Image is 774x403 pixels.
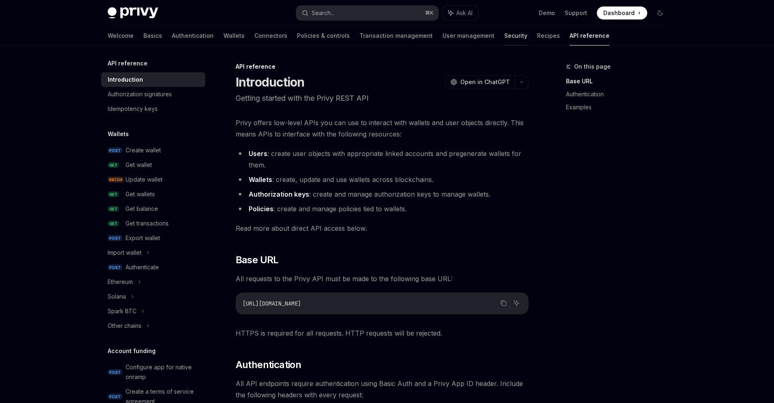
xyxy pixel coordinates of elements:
[108,75,143,84] div: Introduction
[126,145,161,155] div: Create wallet
[108,221,119,227] span: GET
[296,6,438,20] button: Search...⌘K
[539,9,555,17] a: Demo
[254,26,287,45] a: Connectors
[425,10,434,16] span: ⌘ K
[126,175,163,184] div: Update wallet
[108,369,122,375] span: POST
[101,216,205,231] a: GETGet transactions
[511,298,522,308] button: Ask AI
[108,7,158,19] img: dark logo
[603,9,635,17] span: Dashboard
[442,26,494,45] a: User management
[101,143,205,158] a: POSTCreate wallet
[565,9,587,17] a: Support
[108,26,134,45] a: Welcome
[108,248,141,258] div: Import wallet
[108,191,119,197] span: GET
[108,321,141,331] div: Other chains
[126,262,159,272] div: Authenticate
[108,292,126,301] div: Solana
[223,26,245,45] a: Wallets
[108,277,133,287] div: Ethereum
[498,298,509,308] button: Copy the contents from the code block
[570,26,609,45] a: API reference
[101,102,205,116] a: Idempotency keys
[243,300,301,307] span: [URL][DOMAIN_NAME]
[108,206,119,212] span: GET
[126,219,169,228] div: Get transactions
[597,6,647,19] a: Dashboard
[360,26,433,45] a: Transaction management
[101,187,205,201] a: GETGet wallets
[108,162,119,168] span: GET
[101,87,205,102] a: Authorization signatures
[108,147,122,154] span: POST
[101,360,205,384] a: POSTConfigure app for native onramp
[312,8,334,18] div: Search...
[101,172,205,187] a: PATCHUpdate wallet
[101,201,205,216] a: GETGet balance
[126,362,200,382] div: Configure app for native onramp
[108,129,129,139] h5: Wallets
[172,26,214,45] a: Authentication
[108,346,156,356] h5: Account funding
[654,6,667,19] button: Toggle dark mode
[126,160,152,170] div: Get wallet
[101,72,205,87] a: Introduction
[108,58,147,68] h5: API reference
[108,264,122,271] span: POST
[456,9,473,17] span: Ask AI
[108,235,122,241] span: POST
[126,204,158,214] div: Get balance
[108,104,158,114] div: Idempotency keys
[504,26,527,45] a: Security
[537,26,560,45] a: Recipes
[143,26,162,45] a: Basics
[108,394,122,400] span: POST
[126,233,160,243] div: Export wallet
[101,158,205,172] a: GETGet wallet
[108,306,137,316] div: Spark BTC
[297,26,350,45] a: Policies & controls
[101,260,205,275] a: POSTAuthenticate
[126,189,155,199] div: Get wallets
[108,177,124,183] span: PATCH
[442,6,478,20] button: Ask AI
[108,89,172,99] div: Authorization signatures
[101,231,205,245] a: POSTExport wallet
